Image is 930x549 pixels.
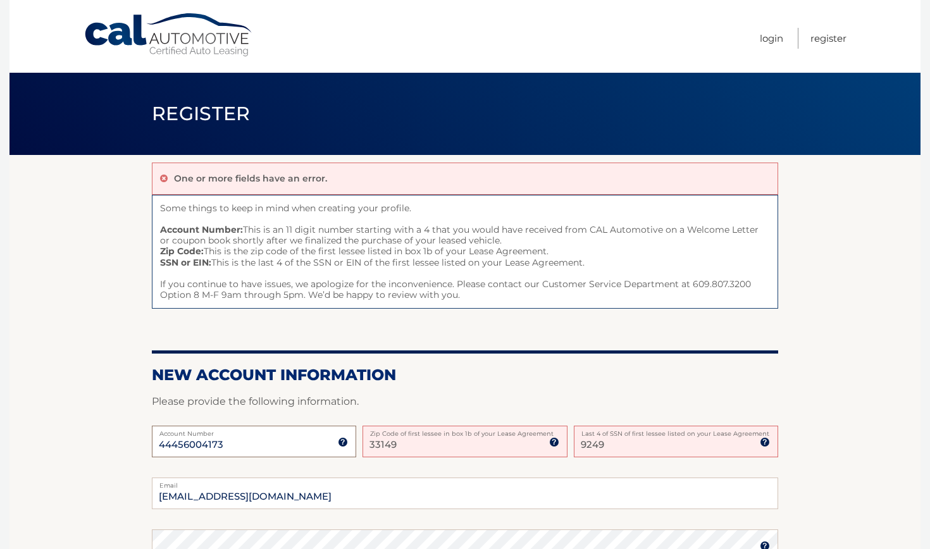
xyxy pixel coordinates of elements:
[174,173,327,184] p: One or more fields have an error.
[810,28,846,49] a: Register
[152,478,778,488] label: Email
[338,437,348,447] img: tooltip.svg
[152,102,251,125] span: Register
[574,426,778,436] label: Last 4 of SSN of first lessee listed on your Lease Agreement
[160,257,211,268] strong: SSN or EIN:
[363,426,567,457] input: Zip Code
[760,28,783,49] a: Login
[152,393,778,410] p: Please provide the following information.
[760,437,770,447] img: tooltip.svg
[160,224,243,235] strong: Account Number:
[152,426,356,457] input: Account Number
[574,426,778,457] input: SSN or EIN (last 4 digits only)
[152,195,778,309] span: Some things to keep in mind when creating your profile. This is an 11 digit number starting with ...
[152,366,778,385] h2: New Account Information
[152,426,356,436] label: Account Number
[152,478,778,509] input: Email
[549,437,559,447] img: tooltip.svg
[160,245,204,257] strong: Zip Code:
[84,13,254,58] a: Cal Automotive
[363,426,567,436] label: Zip Code of first lessee in box 1b of your Lease Agreement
